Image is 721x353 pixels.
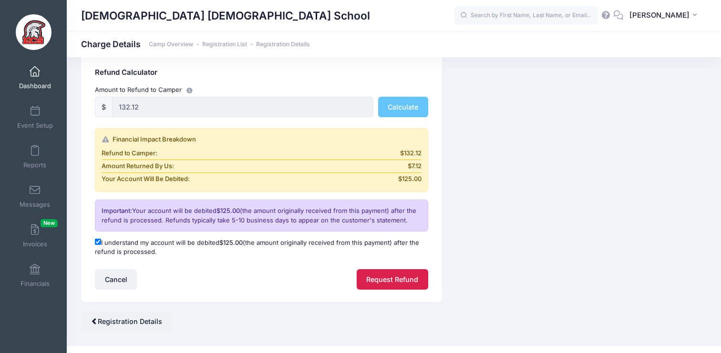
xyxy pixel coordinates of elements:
input: 0.00 [112,97,373,117]
a: Event Setup [12,101,58,134]
a: Registration Details [256,41,310,48]
span: $125.00 [219,239,243,246]
span: Refund to Camper: [102,149,157,158]
a: Reports [12,140,58,173]
span: $132.12 [400,149,422,158]
span: Your Account Will Be Debited: [102,174,190,184]
span: Amount Returned By Us: [102,161,174,171]
a: Financials [12,259,58,292]
a: Registration Details [81,311,172,332]
input: Search by First Name, Last Name, or Email... [454,6,597,25]
input: I understand my account will be debited$125.00(the amount originally received from this payment) ... [95,239,101,245]
span: Dashboard [19,82,51,90]
h1: [DEMOGRAPHIC_DATA] [DEMOGRAPHIC_DATA] School [81,5,370,27]
a: Camp Overview [149,41,193,48]
span: [PERSON_NAME] [629,10,690,20]
span: Event Setup [17,121,53,130]
a: Registration List [202,41,247,48]
button: [PERSON_NAME] [623,5,707,27]
span: $125.00 [398,174,422,184]
a: Dashboard [12,61,58,94]
span: $7.12 [408,161,422,171]
a: InvoicesNew [12,219,58,252]
div: $ [95,97,113,117]
button: Request Refund [357,269,428,290]
span: Reports [23,161,46,169]
span: Financials [21,280,50,288]
h5: Refund Calculator [95,69,428,77]
span: Invoices [23,240,47,248]
a: Messages [12,180,58,213]
div: Your account will be debited (the amount originally received from this payment) after the refund ... [95,200,428,232]
h1: Charge Details [81,39,310,49]
span: Important: [102,207,132,214]
span: Messages [20,201,50,209]
div: Amount to Refund to Camper [91,85,433,95]
span: New [41,219,58,227]
div: Financial Impact Breakdown [102,135,422,144]
label: I understand my account will be debited (the amount originally received from this payment) after ... [95,238,428,257]
img: Evangelical Christian School [16,14,51,50]
span: $125.00 [216,207,240,214]
button: Cancel [95,269,137,290]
